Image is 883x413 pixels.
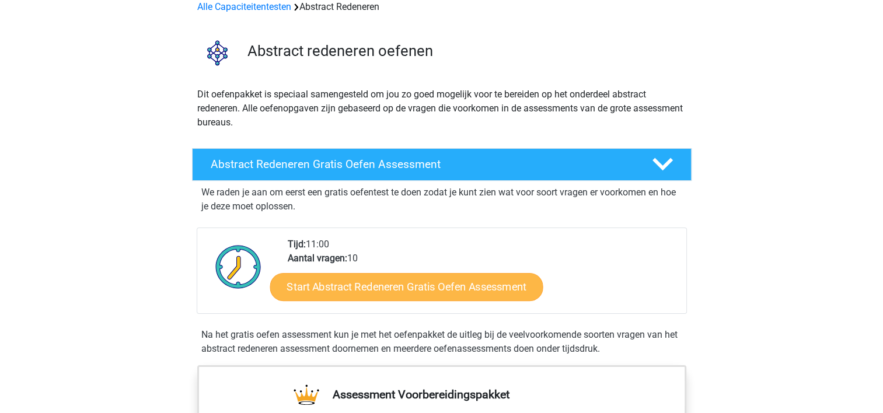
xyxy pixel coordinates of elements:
[288,253,347,264] b: Aantal vragen:
[209,237,268,296] img: Klok
[247,42,682,60] h3: Abstract redeneren oefenen
[197,1,291,12] a: Alle Capaciteitentesten
[197,328,687,356] div: Na het gratis oefen assessment kun je met het oefenpakket de uitleg bij de veelvoorkomende soorte...
[197,87,686,129] p: Dit oefenpakket is speciaal samengesteld om jou zo goed mogelijk voor te bereiden op het onderdee...
[288,239,306,250] b: Tijd:
[211,157,633,171] h4: Abstract Redeneren Gratis Oefen Assessment
[201,185,682,213] p: We raden je aan om eerst een gratis oefentest te doen zodat je kunt zien wat voor soort vragen er...
[279,237,686,313] div: 11:00 10
[270,272,543,300] a: Start Abstract Redeneren Gratis Oefen Assessment
[187,148,696,181] a: Abstract Redeneren Gratis Oefen Assessment
[193,28,242,78] img: abstract redeneren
